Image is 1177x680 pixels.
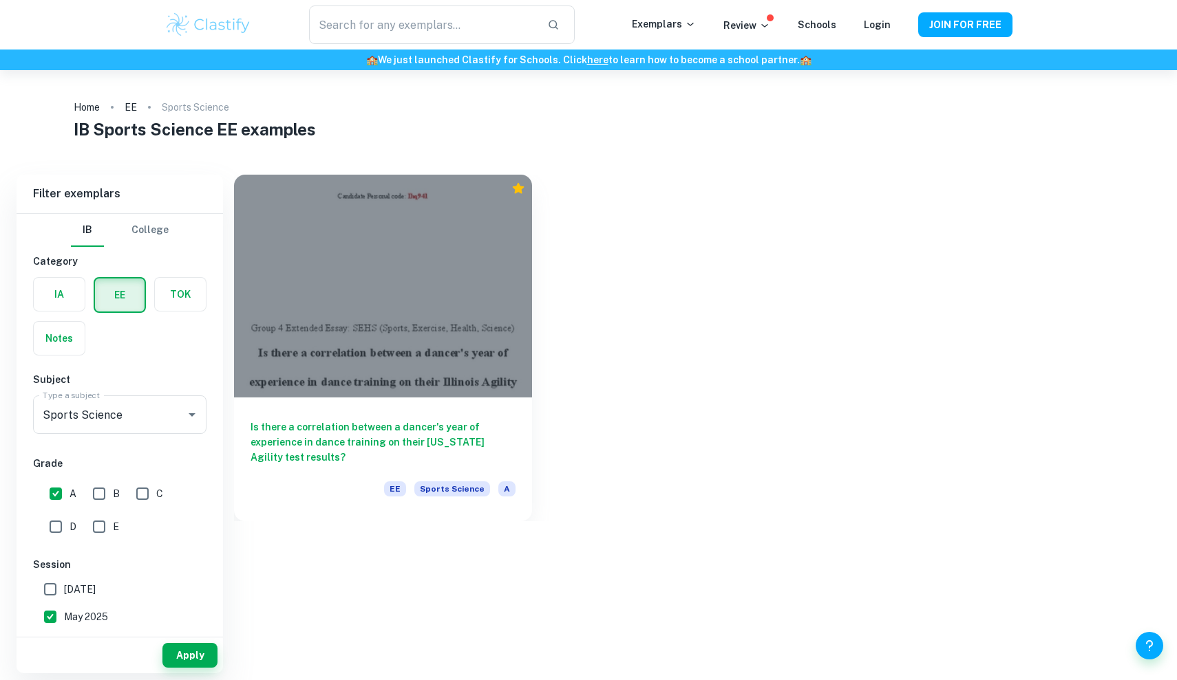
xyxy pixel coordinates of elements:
[113,486,120,501] span: B
[64,609,108,624] span: May 2025
[182,405,202,424] button: Open
[113,519,119,534] span: E
[131,214,169,247] button: College
[95,278,145,311] button: EE
[234,175,532,521] a: Is there a correlation between a dancer's year of experience in dance training on their [US_STATE...
[165,11,252,39] img: Clastify logo
[74,117,1103,142] h1: IB Sports Science EE examples
[918,12,1012,37] button: JOIN FOR FREE
[155,278,206,311] button: TOK
[587,54,608,65] a: here
[3,52,1174,67] h6: We just launched Clastify for Schools. Click to learn how to become a school partner.
[125,98,137,117] a: EE
[864,19,891,30] a: Login
[33,456,206,471] h6: Grade
[33,557,206,572] h6: Session
[71,214,104,247] button: IB
[723,18,770,33] p: Review
[798,19,836,30] a: Schools
[34,322,85,355] button: Notes
[34,278,85,311] button: IA
[309,6,536,44] input: Search for any exemplars...
[632,17,696,32] p: Exemplars
[498,481,516,496] span: A
[162,100,229,115] p: Sports Science
[162,643,218,668] button: Apply
[64,582,96,597] span: [DATE]
[384,481,406,496] span: EE
[70,486,76,501] span: A
[156,486,163,501] span: C
[251,419,516,465] h6: Is there a correlation between a dancer's year of experience in dance training on their [US_STATE...
[71,214,169,247] div: Filter type choice
[414,481,490,496] span: Sports Science
[33,254,206,269] h6: Category
[33,372,206,387] h6: Subject
[511,182,525,195] div: Premium
[70,519,76,534] span: D
[1136,632,1163,659] button: Help and Feedback
[43,389,100,401] label: Type a subject
[800,54,812,65] span: 🏫
[17,175,223,213] h6: Filter exemplars
[366,54,378,65] span: 🏫
[74,98,100,117] a: Home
